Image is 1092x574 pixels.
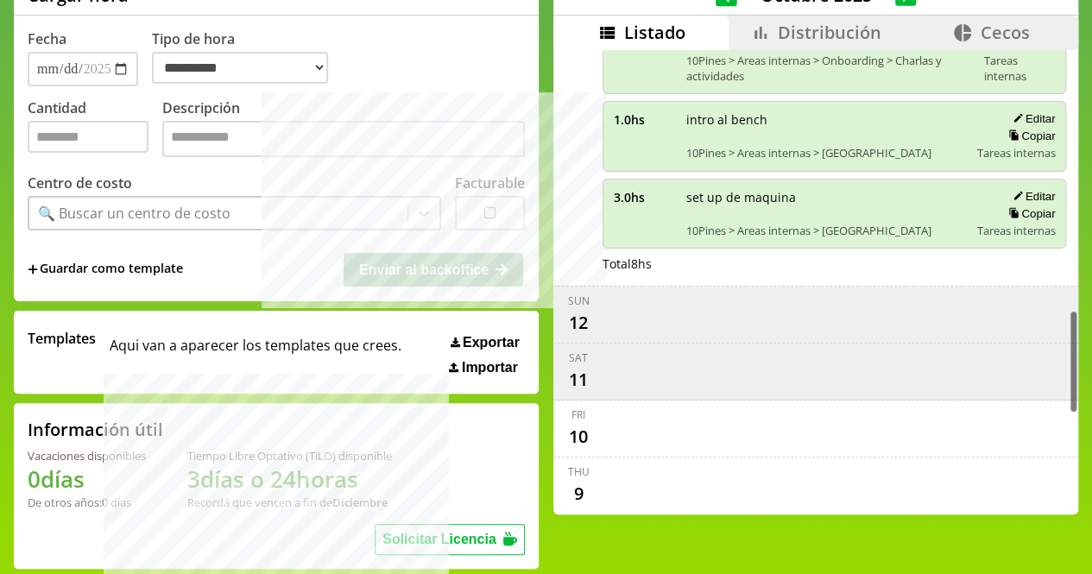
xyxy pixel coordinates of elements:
[445,334,525,351] button: Exportar
[28,121,148,153] input: Cantidad
[187,448,392,464] div: Tiempo Libre Optativo (TiLO) disponible
[1003,206,1055,221] button: Copiar
[778,21,881,44] span: Distribución
[565,365,592,393] div: 11
[110,329,401,375] span: Aqui van a aparecer los templates que crees.
[187,464,392,495] h1: 3 días o 24 horas
[1007,189,1055,204] button: Editar
[980,21,1029,44] span: Cecos
[686,223,964,238] span: 10Pines > Areas internas > [GEOGRAPHIC_DATA]
[569,350,588,365] div: Sat
[984,53,1055,84] span: Tareas internas
[1003,129,1055,143] button: Copiar
[462,360,518,375] span: Importar
[162,98,525,161] label: Descripción
[28,98,162,161] label: Cantidad
[28,464,146,495] h1: 0 días
[28,448,146,464] div: Vacaciones disponibles
[568,293,590,308] div: Sun
[565,308,592,336] div: 12
[38,204,230,223] div: 🔍 Buscar un centro de costo
[152,29,342,86] label: Tipo de hora
[28,260,183,279] span: +Guardar como template
[28,173,132,192] label: Centro de costo
[28,29,66,48] label: Fecha
[571,407,585,422] div: Fri
[28,418,163,441] h2: Información útil
[976,223,1055,238] span: Tareas internas
[614,111,674,128] span: 1.0 hs
[568,464,590,479] div: Thu
[976,145,1055,161] span: Tareas internas
[455,173,525,192] label: Facturable
[614,189,674,205] span: 3.0 hs
[28,495,146,510] div: De otros años: 0 días
[686,189,964,205] span: set up de maquina
[603,255,1066,272] div: Total 8 hs
[624,21,685,44] span: Listado
[565,422,592,450] div: 10
[686,53,972,84] span: 10Pines > Areas internas > Onboarding > Charlas y actividades
[375,524,525,555] button: Solicitar Licencia
[1007,111,1055,126] button: Editar
[28,329,96,348] span: Templates
[382,532,496,546] span: Solicitar Licencia
[686,111,964,128] span: intro al bench
[28,260,38,279] span: +
[187,495,392,510] div: Recordá que vencen a fin de
[152,52,328,84] select: Tipo de hora
[162,121,525,157] textarea: Descripción
[565,479,592,507] div: 9
[332,495,388,510] b: Diciembre
[463,335,520,350] span: Exportar
[553,50,1078,513] div: scrollable content
[686,145,964,161] span: 10Pines > Areas internas > [GEOGRAPHIC_DATA]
